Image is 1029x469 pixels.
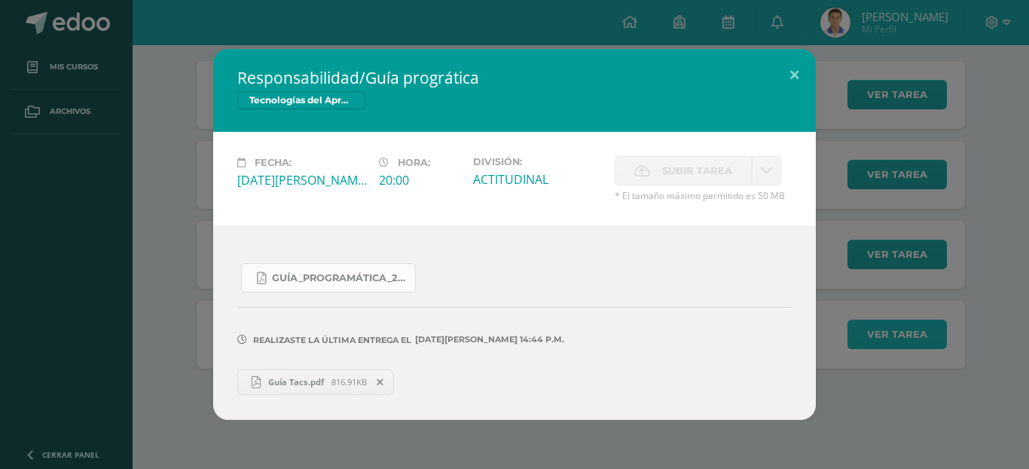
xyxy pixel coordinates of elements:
div: 20:00 [379,172,461,189]
span: Guía_Programática_2025_bloque_III_TAC2.pdf [272,272,408,284]
span: Guía Tacs.pdf [261,376,331,388]
span: Remover entrega [368,374,393,391]
span: Tecnologías del Aprendizaje y la Comunicación [237,91,365,109]
span: Hora: [398,157,430,168]
a: La fecha de entrega ha expirado [752,156,781,185]
span: 816.91KB [331,376,367,388]
label: La fecha de entrega ha expirado [615,156,752,185]
span: [DATE][PERSON_NAME] 14:44 p.m. [411,339,564,340]
a: Guía_Programática_2025_bloque_III_TAC2.pdf [241,263,416,293]
span: Fecha: [255,157,292,168]
h2: Responsabilidad/Guía progrática [237,67,792,88]
div: [DATE][PERSON_NAME] [237,172,367,189]
a: Guía Tacs.pdf 816.91KB [237,369,394,395]
div: ACTITUDINAL [473,171,603,188]
span: Subir tarea [662,157,732,185]
label: División: [473,156,603,167]
span: * El tamaño máximo permitido es 50 MB [615,189,792,202]
button: Close (Esc) [773,49,816,100]
span: Realizaste la última entrega el [253,335,411,345]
